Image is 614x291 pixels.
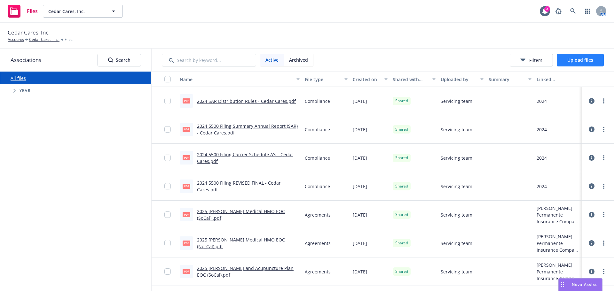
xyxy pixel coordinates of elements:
span: Servicing team [441,240,472,247]
a: Accounts [8,37,24,42]
a: more [600,97,608,105]
span: pdf [183,184,190,188]
div: 2024 [537,126,547,133]
span: Files [27,9,38,14]
span: Nova Assist [572,282,597,287]
div: Drag to move [559,279,567,291]
input: Toggle Row Selected [164,211,171,218]
span: Filters [529,57,542,64]
span: Servicing team [441,126,472,133]
span: Upload files [567,57,593,63]
span: Compliance [305,183,330,190]
a: Search [567,5,579,18]
span: Shared [395,155,408,161]
div: 2024 [537,98,547,104]
span: Agreements [305,268,331,275]
span: Servicing team [441,98,472,104]
input: Toggle Row Selected [164,126,171,133]
button: Shared with client [390,72,438,87]
span: Archived [289,57,308,63]
span: Associations [11,56,41,64]
button: File type [302,72,350,87]
div: Tree Example [0,84,151,97]
button: Uploaded by [438,72,486,87]
a: 2025 [PERSON_NAME] Medical HMO EOC (SoCal) .pdf [197,208,285,221]
button: Nova Assist [558,278,602,291]
div: 2024 [537,155,547,161]
a: more [600,268,608,275]
span: pdf [183,127,190,132]
a: more [600,211,608,218]
span: [DATE] [353,211,367,218]
span: [DATE] [353,98,367,104]
span: Compliance [305,98,330,104]
a: Switch app [581,5,594,18]
input: Toggle Row Selected [164,98,171,104]
span: pdf [183,241,190,245]
span: [DATE] [353,155,367,161]
a: 2024 5500 Filing REVISED FINAL - Cedar Cares.pdf [197,180,281,193]
input: Toggle Row Selected [164,268,171,275]
span: Servicing team [441,183,472,190]
span: Servicing team [441,268,472,275]
div: File type [305,76,341,83]
span: pdf [183,212,190,217]
div: Shared with client [393,76,429,83]
span: Shared [395,126,408,132]
a: more [600,126,608,133]
span: Agreements [305,240,331,247]
span: Shared [395,183,408,189]
button: Summary [486,72,534,87]
a: 2024 SAR Distribution Rules - Cedar Cares.pdf [197,98,296,104]
span: Servicing team [441,155,472,161]
span: Files [65,37,73,42]
div: Created on [353,76,381,83]
div: Uploaded by [441,76,476,83]
span: [DATE] [353,183,367,190]
span: Shared [395,212,408,218]
span: Shared [395,240,408,246]
a: Files [5,2,40,20]
button: Linked associations [534,72,582,87]
span: Active [265,57,279,63]
div: [PERSON_NAME] Permanente Insurance Company [537,205,579,225]
span: Cedar Cares, Inc. [8,28,50,37]
div: [PERSON_NAME] Permanente Insurance Company [537,233,579,253]
a: 2025 [PERSON_NAME] and Acupuncture Plan EOC (SoCal).pdf [197,265,294,278]
input: Toggle Row Selected [164,155,171,161]
div: 3 [544,6,550,12]
div: Name [180,76,293,83]
span: Cedar Cares, Inc. [48,8,104,15]
span: [DATE] [353,126,367,133]
button: Created on [350,72,390,87]
span: Shared [395,269,408,274]
a: 2024 5500 Filing Summary Annual Report (SAR) - Cedar Cares.pdf [197,123,298,136]
button: Cedar Cares, Inc. [43,5,123,18]
a: more [600,182,608,190]
span: [DATE] [353,240,367,247]
button: Name [177,72,302,87]
a: more [600,239,608,247]
span: pdf [183,155,190,160]
a: All files [11,75,26,81]
button: Upload files [557,54,604,66]
span: [DATE] [353,268,367,275]
a: Report a Bug [552,5,565,18]
button: Filters [510,54,553,66]
span: pdf [183,269,190,274]
span: pdf [183,98,190,103]
span: Servicing team [441,211,472,218]
svg: Search [108,57,113,63]
input: Toggle Row Selected [164,183,171,189]
div: Search [108,54,130,66]
input: Select all [164,76,171,82]
a: 2025 [PERSON_NAME] Medical HMO EOC (NorCal).pdf [197,237,285,249]
input: Toggle Row Selected [164,240,171,246]
div: [PERSON_NAME] Permanente Insurance Company [537,262,579,282]
span: Year [20,89,31,93]
div: Summary [489,76,524,83]
span: Filters [520,57,542,64]
a: 2024 5500 Filing Carrier Schedule A's - Cedar Cares.pdf [197,151,293,164]
span: Compliance [305,155,330,161]
input: Search by keyword... [162,54,256,66]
